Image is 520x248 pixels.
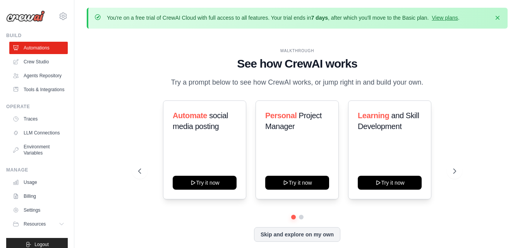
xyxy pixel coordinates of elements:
span: Project Manager [265,111,322,131]
button: Try it now [358,176,422,190]
button: Try it now [173,176,237,190]
a: Usage [9,176,68,189]
a: Billing [9,190,68,202]
button: Skip and explore on my own [254,227,340,242]
a: Crew Studio [9,56,68,68]
span: Automate [173,111,207,120]
img: Logo [6,10,45,22]
strong: 7 days [311,15,328,21]
button: Resources [9,218,68,230]
a: Settings [9,204,68,216]
span: Learning [358,111,389,120]
a: LLM Connections [9,127,68,139]
a: Tools & Integrations [9,83,68,96]
a: Agents Repository [9,70,68,82]
a: Environment Variables [9,141,68,159]
div: WALKTHROUGH [138,48,457,54]
span: Logout [34,241,49,248]
span: social media posting [173,111,228,131]
div: Build [6,32,68,39]
button: Try it now [265,176,329,190]
p: Try a prompt below to see how CrewAI works, or jump right in and build your own. [167,77,427,88]
h1: See how CrewAI works [138,57,457,71]
div: Manage [6,167,68,173]
span: Personal [265,111,297,120]
div: Operate [6,104,68,110]
span: Resources [24,221,46,227]
a: View plans [432,15,458,21]
a: Traces [9,113,68,125]
p: You're on a free trial of CrewAI Cloud with full access to all features. Your trial ends in , aft... [107,14,460,22]
a: Automations [9,42,68,54]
